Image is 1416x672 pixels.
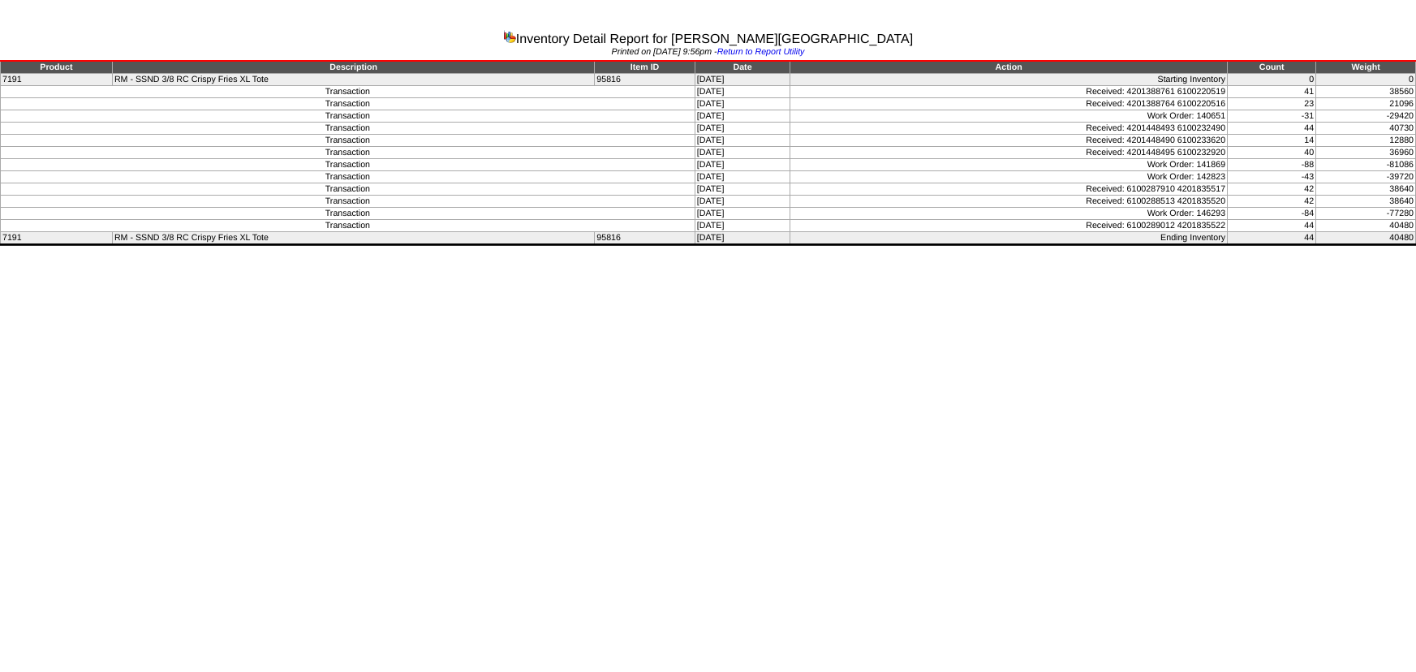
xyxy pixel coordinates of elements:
td: 38560 [1316,86,1416,98]
td: Work Order: 146293 [790,208,1228,220]
td: [DATE] [695,159,790,171]
td: 7191 [1,232,113,245]
td: Transaction [1,183,695,196]
td: Transaction [1,110,695,123]
td: Transaction [1,123,695,135]
td: 38640 [1316,183,1416,196]
td: [DATE] [695,74,790,86]
img: graph.gif [503,30,516,43]
td: 40480 [1316,220,1416,232]
td: 21096 [1316,98,1416,110]
td: 36960 [1316,147,1416,159]
td: Transaction [1,86,695,98]
td: 40480 [1316,232,1416,245]
td: [DATE] [695,220,790,232]
td: -81086 [1316,159,1416,171]
td: [DATE] [695,135,790,147]
td: -31 [1228,110,1316,123]
td: Weight [1316,61,1416,74]
td: 44 [1228,220,1316,232]
a: Return to Report Utility [717,47,805,57]
td: [DATE] [695,147,790,159]
td: RM - SSND 3/8 RC Crispy Fries XL Tote [112,74,594,86]
td: 14 [1228,135,1316,147]
td: Ending Inventory [790,232,1228,245]
td: 95816 [595,232,695,245]
td: [DATE] [695,171,790,183]
td: 23 [1228,98,1316,110]
td: 95816 [595,74,695,86]
td: Action [790,61,1228,74]
td: Received: 4201388764 6100220516 [790,98,1228,110]
td: Transaction [1,98,695,110]
td: Received: 6100289012 4201835522 [790,220,1228,232]
td: 7191 [1,74,113,86]
td: Transaction [1,196,695,208]
td: Work Order: 140651 [790,110,1228,123]
td: [DATE] [695,196,790,208]
td: 44 [1228,232,1316,245]
td: -88 [1228,159,1316,171]
td: Transaction [1,171,695,183]
td: 40730 [1316,123,1416,135]
td: [DATE] [695,110,790,123]
td: Product [1,61,113,74]
td: -84 [1228,208,1316,220]
td: Transaction [1,147,695,159]
td: -43 [1228,171,1316,183]
td: 0 [1228,74,1316,86]
td: -39720 [1316,171,1416,183]
td: [DATE] [695,98,790,110]
td: Transaction [1,159,695,171]
td: 42 [1228,196,1316,208]
td: Received: 4201448493 6100232490 [790,123,1228,135]
td: RM - SSND 3/8 RC Crispy Fries XL Tote [112,232,594,245]
td: -77280 [1316,208,1416,220]
td: 41 [1228,86,1316,98]
td: Starting Inventory [790,74,1228,86]
td: Date [695,61,790,74]
td: Received: 4201448495 6100232920 [790,147,1228,159]
td: Item ID [595,61,695,74]
td: 0 [1316,74,1416,86]
td: Received: 6100288513 4201835520 [790,196,1228,208]
td: [DATE] [695,232,790,245]
td: Transaction [1,220,695,232]
td: Transaction [1,135,695,147]
td: Received: 4201448490 6100233620 [790,135,1228,147]
td: Transaction [1,208,695,220]
td: 38640 [1316,196,1416,208]
td: Count [1228,61,1316,74]
td: [DATE] [695,208,790,220]
td: 40 [1228,147,1316,159]
td: Received: 4201388761 6100220519 [790,86,1228,98]
td: -29420 [1316,110,1416,123]
td: [DATE] [695,86,790,98]
td: 44 [1228,123,1316,135]
td: [DATE] [695,123,790,135]
td: Received: 6100287910 4201835517 [790,183,1228,196]
td: Description [112,61,594,74]
td: 42 [1228,183,1316,196]
td: Work Order: 142823 [790,171,1228,183]
td: Work Order: 141869 [790,159,1228,171]
td: 12880 [1316,135,1416,147]
td: [DATE] [695,183,790,196]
